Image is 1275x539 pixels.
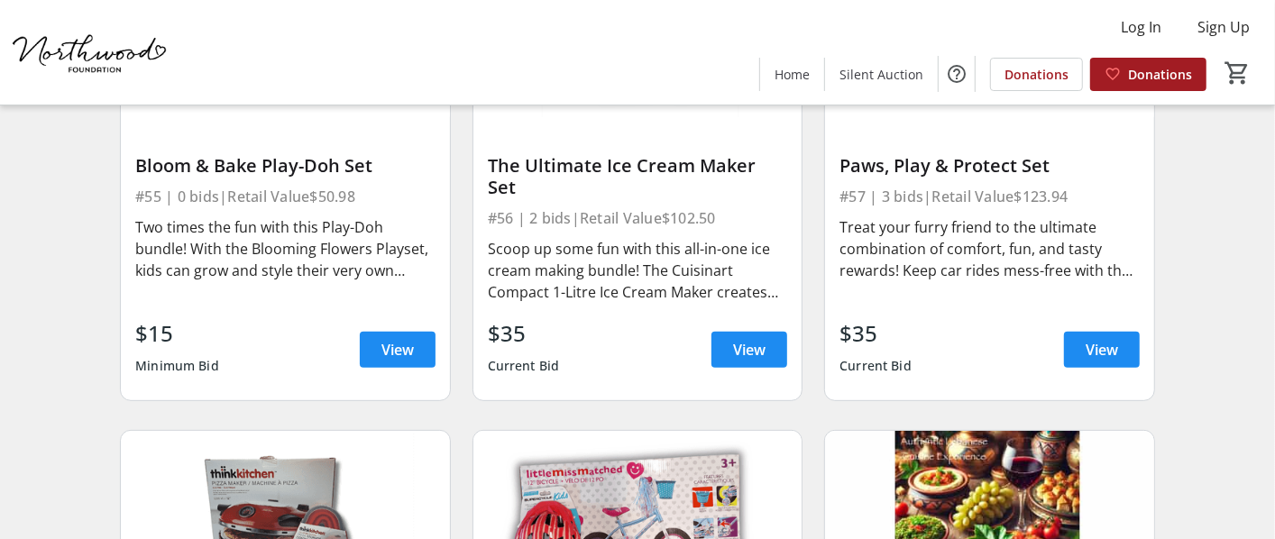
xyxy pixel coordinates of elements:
a: View [1064,332,1140,368]
span: View [733,339,766,361]
span: Sign Up [1197,16,1250,38]
div: Paws, Play & Protect Set [839,155,1140,177]
span: View [1086,339,1118,361]
button: Log In [1106,13,1176,41]
span: Home [775,65,810,84]
span: View [381,339,414,361]
span: Silent Auction [839,65,923,84]
img: Northwood Foundation's Logo [11,7,171,97]
div: $35 [488,317,560,350]
span: Donations [1128,65,1192,84]
div: #55 | 0 bids | Retail Value $50.98 [135,184,436,209]
div: Minimum Bid [135,350,219,382]
div: Treat your furry friend to the ultimate combination of comfort, fun, and tasty rewards! Keep car ... [839,216,1140,281]
div: Bloom & Bake Play-Doh Set [135,155,436,177]
span: Log In [1121,16,1161,38]
button: Help [939,56,975,92]
span: Donations [1004,65,1069,84]
div: Current Bid [839,350,912,382]
a: Donations [1090,58,1206,91]
div: Current Bid [488,350,560,382]
a: Home [760,58,824,91]
div: $15 [135,317,219,350]
a: View [360,332,436,368]
button: Cart [1221,57,1253,89]
div: Two times the fun with this Play-Doh bundle! With the Blooming Flowers Playset, kids can grow and... [135,216,436,281]
div: Scoop up some fun with this all-in-one ice cream making bundle! The Cuisinart Compact 1-Litre Ice... [488,238,788,303]
div: $35 [839,317,912,350]
div: #57 | 3 bids | Retail Value $123.94 [839,184,1140,209]
a: View [711,332,787,368]
div: #56 | 2 bids | Retail Value $102.50 [488,206,788,231]
div: The Ultimate Ice Cream Maker Set [488,155,788,198]
a: Donations [990,58,1083,91]
a: Silent Auction [825,58,938,91]
button: Sign Up [1183,13,1264,41]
